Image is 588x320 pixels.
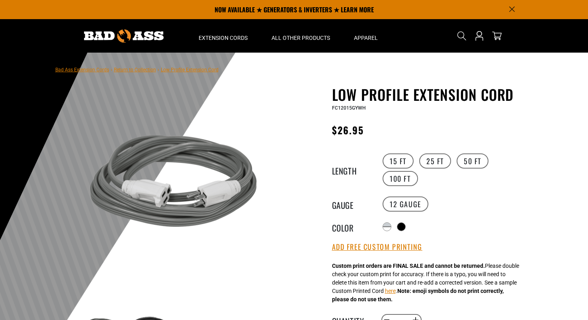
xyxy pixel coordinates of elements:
span: Low Profile Extension Cord [161,67,219,73]
label: 25 FT [419,153,451,169]
span: All Other Products [272,34,330,41]
h1: Low Profile Extension Cord [332,86,527,103]
legend: Gauge [332,199,372,209]
summary: Apparel [342,19,390,53]
summary: Search [455,29,468,42]
div: Please double check your custom print for accuracy. If there is a typo, you will need to delete t... [332,262,519,304]
button: here [385,287,396,295]
button: Add Free Custom Printing [332,243,422,251]
legend: Length [332,165,372,175]
label: 15 FT [383,153,414,169]
img: grey & white [79,88,271,280]
summary: All Other Products [260,19,342,53]
img: Bad Ass Extension Cords [84,29,164,43]
span: › [111,67,112,73]
label: 12 Gauge [383,196,428,212]
label: 50 FT [457,153,488,169]
span: FC12015GYWH [332,105,366,111]
a: Return to Collection [114,67,156,73]
summary: Extension Cords [187,19,260,53]
strong: Custom print orders are FINAL SALE and cannot be returned. [332,263,485,269]
nav: breadcrumbs [55,65,219,74]
strong: Note: emoji symbols do not print correctly, please do not use them. [332,288,504,302]
span: Apparel [354,34,378,41]
span: Extension Cords [199,34,248,41]
legend: Color [332,222,372,232]
label: 100 FT [383,171,418,186]
span: $26.95 [332,123,364,137]
a: Bad Ass Extension Cords [55,67,109,73]
span: › [158,67,159,73]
